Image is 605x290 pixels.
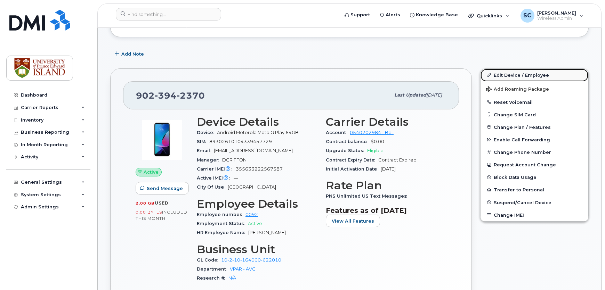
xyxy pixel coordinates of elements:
button: Add Note [110,48,150,60]
span: Email [197,148,214,153]
button: Enable Call Forwarding [481,133,588,146]
span: $0.00 [371,139,384,144]
span: [PERSON_NAME] [537,10,576,16]
span: [DATE] [381,166,396,172]
span: [PERSON_NAME] [248,230,286,235]
span: Quicklinks [477,13,502,18]
span: Last updated [394,92,426,98]
a: Support [340,8,375,22]
a: 10-2-10-164000-622010 [221,257,281,263]
span: Send Message [147,185,183,192]
button: Change IMEI [481,209,588,221]
span: Enable Call Forwarding [494,137,550,142]
span: Knowledge Base [416,11,458,18]
span: Research # [197,275,228,281]
span: Initial Activation Date [326,166,381,172]
span: Support [350,11,370,18]
button: Change Plan / Features [481,121,588,133]
button: Change Phone Number [481,146,588,158]
button: Change SIM Card [481,108,588,121]
h3: Business Unit [197,243,317,256]
span: City Of Use [197,184,228,190]
button: Transfer to Personal [481,183,588,196]
span: Active [248,221,262,226]
span: Alerts [386,11,400,18]
a: N/A [228,275,236,281]
button: Suspend/Cancel Device [481,196,588,209]
span: Add Roaming Package [486,86,549,93]
span: Contract balance [326,139,371,144]
span: Employee number [197,212,245,217]
span: Contract Expiry Date [326,157,378,163]
h3: Device Details [197,116,317,128]
span: Device [197,130,217,135]
span: [DATE] [426,92,442,98]
a: Edit Device / Employee [481,69,588,81]
span: 355633222567587 [236,166,283,172]
a: Alerts [375,8,405,22]
span: 2.00 GB [136,201,155,206]
span: Active IMEI [197,175,234,181]
span: Employment Status [197,221,248,226]
h3: Carrier Details [326,116,446,128]
span: Eligible [367,148,384,153]
h3: Rate Plan [326,179,446,192]
span: [GEOGRAPHIC_DATA] [228,184,276,190]
button: Send Message [136,182,189,194]
a: Knowledge Base [405,8,463,22]
span: — [234,175,238,181]
span: DGRIFFON [222,157,247,163]
span: SIM [197,139,209,144]
img: image20231002-3703462-wjpzrf.jpeg [141,119,183,161]
span: 394 [155,90,177,101]
span: 2370 [177,90,205,101]
button: View All Features [326,215,380,227]
span: 902 [136,90,205,101]
button: Block Data Usage [481,171,588,183]
span: Android Motorola Moto G Play 64GB [217,130,299,135]
span: SC [523,11,531,20]
span: Suspend/Cancel Device [494,200,551,205]
h3: Features as of [DATE] [326,206,446,215]
span: 89302610104339457729 [209,139,272,144]
span: Department [197,266,230,272]
span: Active [144,169,159,175]
span: HR Employee Name [197,230,248,235]
span: Upgrade Status [326,148,367,153]
span: Wireless Admin [537,16,576,21]
span: Account [326,130,350,135]
span: Contract Expired [378,157,417,163]
a: 0092 [245,212,258,217]
a: 0540202984 - Bell [350,130,394,135]
div: Stephanie Campbell [516,9,588,23]
span: used [155,200,169,206]
button: Reset Voicemail [481,96,588,108]
span: Carrier IMEI [197,166,236,172]
span: 0.00 Bytes [136,210,162,215]
span: Add Note [121,51,144,57]
span: Manager [197,157,222,163]
div: Quicklinks [463,9,514,23]
button: Add Roaming Package [481,82,588,96]
span: included this month [136,209,187,221]
span: PNS Unlimited US Text Messages [326,193,411,199]
h3: Employee Details [197,198,317,210]
span: Change Plan / Features [494,124,551,130]
input: Find something... [116,8,221,20]
span: [EMAIL_ADDRESS][DOMAIN_NAME] [214,148,293,153]
a: VPAR - AVC [230,266,256,272]
button: Request Account Change [481,158,588,171]
span: GL Code [197,257,221,263]
span: View All Features [332,218,374,224]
